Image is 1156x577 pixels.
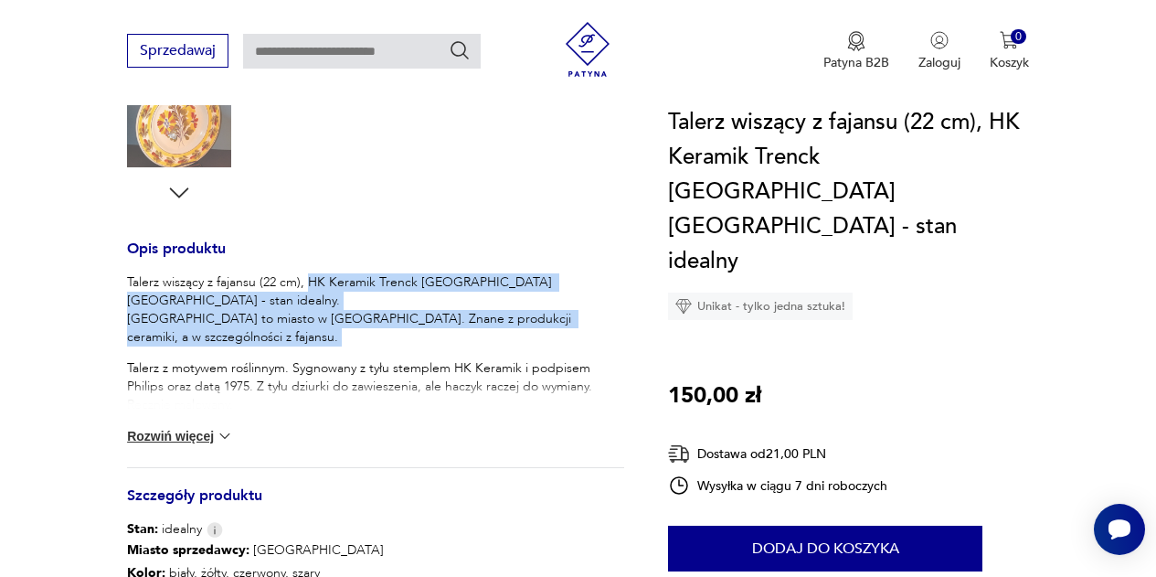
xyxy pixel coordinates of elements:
button: Szukaj [449,39,471,61]
div: 0 [1011,29,1026,45]
img: Ikonka użytkownika [930,31,949,49]
p: 150,00 zł [668,379,761,413]
img: Zdjęcie produktu Talerz wiszący z fajansu (22 cm), HK Keramik Trenck Kellinghusen Germany - stan ... [127,63,231,167]
p: Patyna B2B [823,54,889,71]
p: Talerz z motywem roślinnym. Sygnowany z tyłu stemplem HK Keramik i podpisem Philips oraz datą 197... [127,359,624,414]
button: Dodaj do koszyka [668,526,982,572]
img: Ikona dostawy [668,443,690,465]
img: Ikona diamentu [675,298,692,315]
img: Info icon [207,522,223,538]
p: Talerz wiszący z fajansu (22 cm), HK Keramik Trenck [GEOGRAPHIC_DATA] [GEOGRAPHIC_DATA] - stan id... [127,273,624,347]
span: idealny [127,520,202,539]
p: [GEOGRAPHIC_DATA] [127,539,500,561]
img: Ikona koszyka [1000,31,1018,49]
div: Unikat - tylko jedna sztuka! [668,293,853,320]
p: Koszyk [990,54,1029,71]
div: Dostawa od 21,00 PLN [668,443,887,465]
img: Patyna - sklep z meblami i dekoracjami vintage [560,22,615,77]
img: chevron down [216,427,234,445]
p: Zaloguj [918,54,960,71]
button: 0Koszyk [990,31,1029,71]
b: Miasto sprzedawcy : [127,541,249,559]
h1: Talerz wiszący z fajansu (22 cm), HK Keramik Trenck [GEOGRAPHIC_DATA] [GEOGRAPHIC_DATA] - stan id... [668,105,1029,279]
a: Ikona medaluPatyna B2B [823,31,889,71]
div: Wysyłka w ciągu 7 dni roboczych [668,475,887,497]
a: Sprzedawaj [127,46,228,59]
button: Sprzedawaj [127,34,228,68]
h3: Szczegóły produktu [127,490,624,520]
b: Stan: [127,520,158,538]
h3: Opis produktu [127,243,624,273]
button: Patyna B2B [823,31,889,71]
button: Rozwiń więcej [127,427,233,445]
iframe: Smartsupp widget button [1094,504,1145,555]
button: Zaloguj [918,31,960,71]
img: Ikona medalu [847,31,865,51]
